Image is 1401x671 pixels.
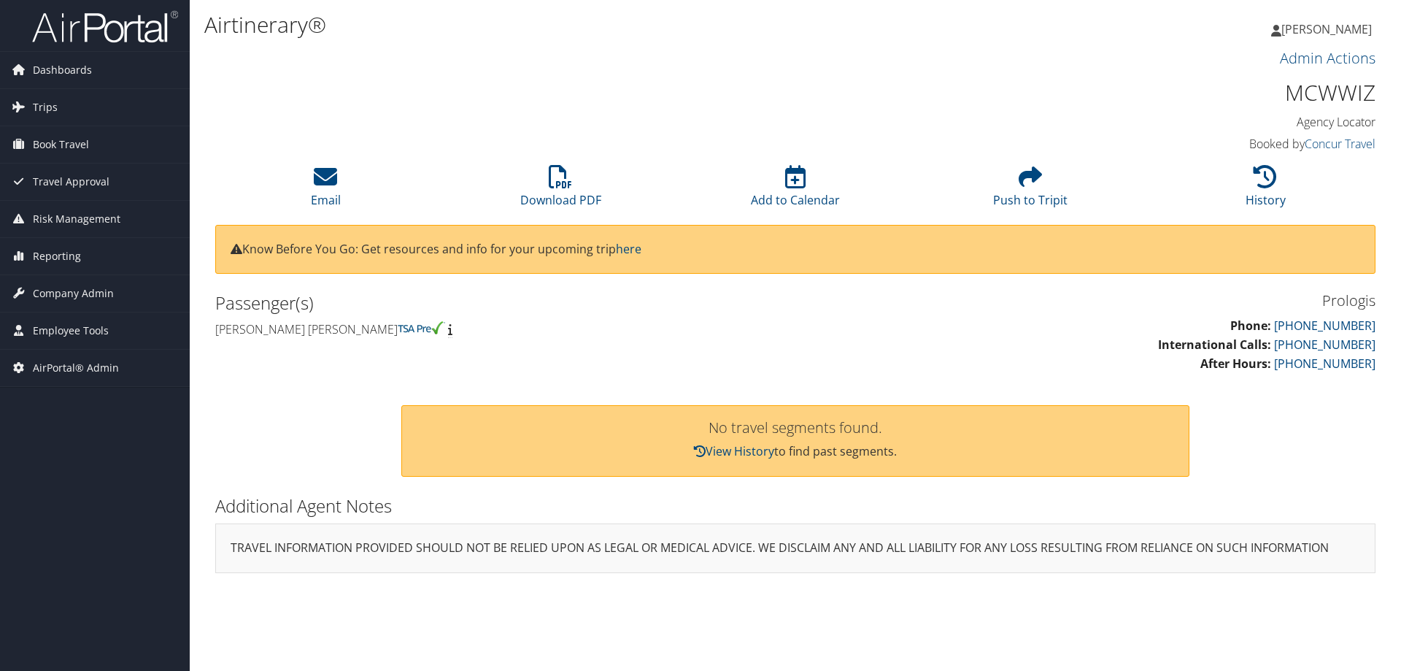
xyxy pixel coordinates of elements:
[1274,337,1375,353] a: [PHONE_NUMBER]
[33,350,119,386] span: AirPortal® Admin
[33,238,81,275] span: Reporting
[417,421,1174,435] h3: No travel segments found.
[231,539,1360,558] p: TRAVEL INFORMATION PROVIDED SHOULD NOT BE RELIED UPON AS LEGAL OR MEDICAL ADVICE. WE DISCLAIM ANY...
[398,321,445,334] img: tsa-precheck.png
[33,89,58,126] span: Trips
[311,173,341,208] a: Email
[204,9,992,40] h1: Airtinerary®
[417,442,1174,461] p: to find past segments.
[520,173,601,208] a: Download PDF
[993,173,1068,208] a: Push to Tripit
[616,241,641,257] a: here
[33,313,109,349] span: Employee Tools
[1305,136,1375,152] a: Concur Travel
[1274,356,1375,372] a: [PHONE_NUMBER]
[33,275,114,312] span: Company Admin
[1200,356,1271,372] strong: After Hours:
[33,164,109,200] span: Travel Approval
[1158,337,1271,353] strong: International Calls:
[1102,77,1375,108] h1: MCWWIZ
[215,291,784,315] h2: Passenger(s)
[32,9,178,44] img: airportal-logo.png
[215,494,1375,518] h2: Additional Agent Notes
[751,173,840,208] a: Add to Calendar
[1246,173,1286,208] a: History
[215,321,784,337] h4: [PERSON_NAME] [PERSON_NAME]
[1102,136,1375,152] h4: Booked by
[1230,318,1271,334] strong: Phone:
[1271,7,1386,51] a: [PERSON_NAME]
[33,52,92,88] span: Dashboards
[694,443,774,459] a: View History
[806,291,1375,311] h3: Prologis
[1102,114,1375,130] h4: Agency Locator
[1274,318,1375,334] a: [PHONE_NUMBER]
[231,240,1360,259] p: Know Before You Go: Get resources and info for your upcoming trip
[1280,48,1375,68] a: Admin Actions
[33,201,120,237] span: Risk Management
[1281,21,1372,37] span: [PERSON_NAME]
[33,126,89,163] span: Book Travel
